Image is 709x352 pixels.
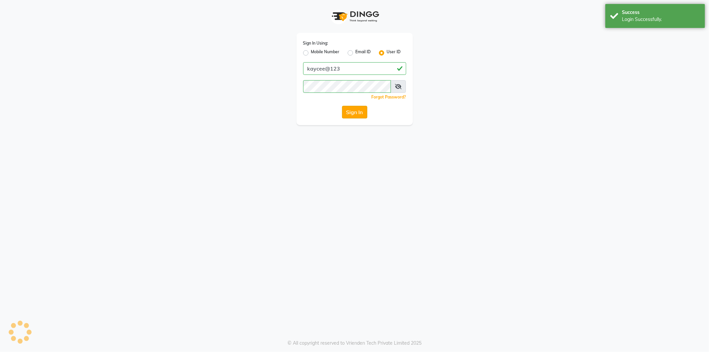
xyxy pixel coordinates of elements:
[303,80,391,93] input: Username
[387,49,401,57] label: User ID
[342,106,367,118] button: Sign In
[311,49,340,57] label: Mobile Number
[372,94,406,99] a: Forgot Password?
[622,16,700,23] div: Login Successfully.
[622,9,700,16] div: Success
[303,40,328,46] label: Sign In Using:
[356,49,371,57] label: Email ID
[328,7,381,26] img: logo1.svg
[303,62,406,75] input: Username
